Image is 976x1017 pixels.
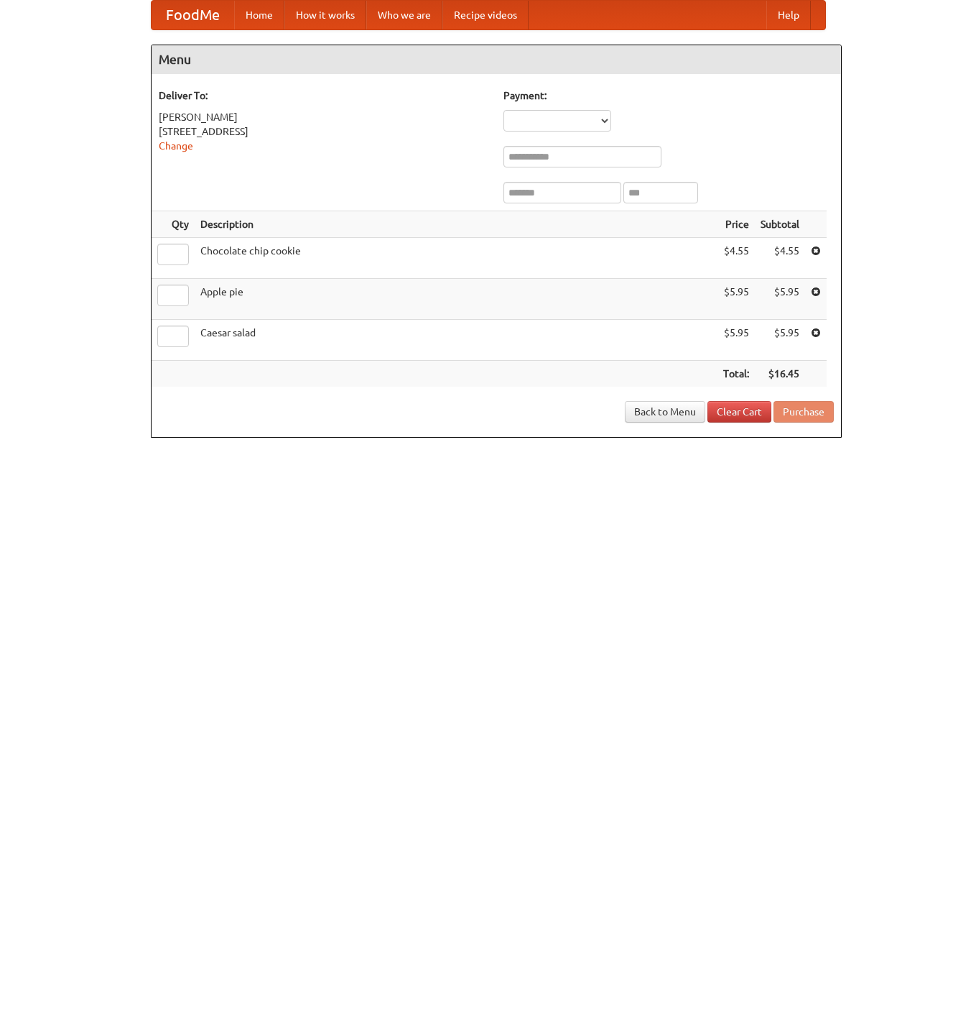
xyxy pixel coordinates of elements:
[152,1,234,29] a: FoodMe
[195,238,717,279] td: Chocolate chip cookie
[755,361,805,387] th: $16.45
[717,279,755,320] td: $5.95
[195,211,717,238] th: Description
[625,401,705,423] a: Back to Menu
[707,401,771,423] a: Clear Cart
[755,279,805,320] td: $5.95
[755,238,805,279] td: $4.55
[195,279,717,320] td: Apple pie
[766,1,811,29] a: Help
[195,320,717,361] td: Caesar salad
[152,211,195,238] th: Qty
[159,88,489,103] h5: Deliver To:
[717,320,755,361] td: $5.95
[773,401,834,423] button: Purchase
[234,1,284,29] a: Home
[442,1,529,29] a: Recipe videos
[159,124,489,139] div: [STREET_ADDRESS]
[717,238,755,279] td: $4.55
[717,361,755,387] th: Total:
[503,88,834,103] h5: Payment:
[159,110,489,124] div: [PERSON_NAME]
[159,140,193,152] a: Change
[755,320,805,361] td: $5.95
[717,211,755,238] th: Price
[152,45,841,74] h4: Menu
[755,211,805,238] th: Subtotal
[366,1,442,29] a: Who we are
[284,1,366,29] a: How it works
